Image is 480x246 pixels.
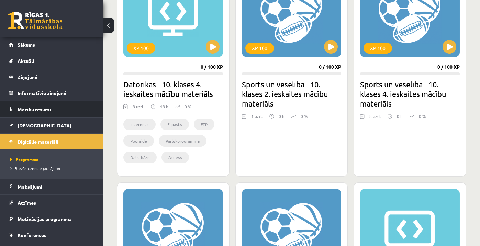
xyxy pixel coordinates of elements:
[279,113,284,119] p: 0 h
[161,152,189,163] li: Access
[123,79,223,99] h2: Datorikas - 10. klases 4. ieskaites mācību materiāls
[9,85,94,101] a: Informatīvie ziņojumi
[242,79,342,108] h2: Sports un veselība - 10. klases 2. ieskaites mācību materiāls
[9,101,94,117] a: Mācību resursi
[18,179,94,194] legend: Maksājumi
[10,157,38,162] span: Programma
[133,103,144,114] div: 8 uzd.
[360,79,460,108] h2: Sports un veselība - 10. klases 4. ieskaites mācību materiāls
[18,138,58,145] span: Digitālie materiāli
[123,135,154,147] li: Podraide
[245,43,274,54] div: XP 100
[10,166,60,171] span: Biežāk uzdotie jautājumi
[18,69,94,85] legend: Ziņojumi
[419,113,426,119] p: 0 %
[8,12,63,29] a: Rīgas 1. Tālmācības vidusskola
[9,118,94,133] a: [DEMOGRAPHIC_DATA]
[9,37,94,53] a: Sākums
[301,113,308,119] p: 0 %
[18,216,72,222] span: Motivācijas programma
[9,69,94,85] a: Ziņojumi
[18,42,35,48] span: Sākums
[159,135,206,147] li: Pārlūkprogramma
[251,113,263,123] div: 1 uzd.
[185,103,191,110] p: 0 %
[18,200,36,206] span: Atzīmes
[123,152,157,163] li: Datu bāze
[127,43,155,54] div: XP 100
[10,165,96,171] a: Biežāk uzdotie jautājumi
[369,113,381,123] div: 8 uzd.
[194,119,214,130] li: FTP
[160,103,168,110] p: 18 h
[160,119,189,130] li: E-pasts
[18,58,34,64] span: Aktuāli
[18,122,71,128] span: [DEMOGRAPHIC_DATA]
[18,85,94,101] legend: Informatīvie ziņojumi
[123,119,156,130] li: Internets
[9,211,94,227] a: Motivācijas programma
[397,113,403,119] p: 0 h
[18,106,51,112] span: Mācību resursi
[9,179,94,194] a: Maksājumi
[9,195,94,211] a: Atzīmes
[364,43,392,54] div: XP 100
[9,134,94,149] a: Digitālie materiāli
[10,156,96,163] a: Programma
[18,232,46,238] span: Konferences
[9,53,94,69] a: Aktuāli
[9,227,94,243] a: Konferences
